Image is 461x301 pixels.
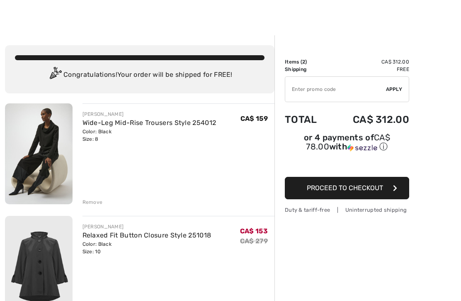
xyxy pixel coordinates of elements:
[330,58,409,66] td: CA$ 312.00
[302,59,305,65] span: 2
[82,198,103,206] div: Remove
[82,119,216,127] a: Wide-Leg Mid-Rise Trousers Style 254012
[240,237,268,245] s: CA$ 279
[82,240,211,255] div: Color: Black Size: 10
[285,58,330,66] td: Items ( )
[240,227,268,235] span: CA$ 153
[82,110,216,118] div: [PERSON_NAME]
[285,155,409,174] iframe: PayPal-paypal
[306,132,390,152] span: CA$ 78.00
[330,66,409,73] td: Free
[285,134,409,152] div: or 4 payments of with
[307,184,383,192] span: Proceed to Checkout
[82,231,211,239] a: Relaxed Fit Button Closure Style 251018
[285,66,330,73] td: Shipping
[386,86,403,93] span: Apply
[15,67,264,83] div: Congratulations! Your order will be shipped for FREE!
[82,128,216,143] div: Color: Black Size: 8
[285,77,386,102] input: Promo code
[285,134,409,155] div: or 4 payments ofCA$ 78.00withSezzle Click to learn more about Sezzle
[5,103,73,204] img: Wide-Leg Mid-Rise Trousers Style 254012
[285,177,409,199] button: Proceed to Checkout
[285,206,409,214] div: Duty & tariff-free | Uninterrupted shipping
[330,105,409,134] td: CA$ 312.00
[240,115,268,122] span: CA$ 159
[347,144,377,152] img: Sezzle
[82,223,211,230] div: [PERSON_NAME]
[47,67,63,83] img: Congratulation2.svg
[285,105,330,134] td: Total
